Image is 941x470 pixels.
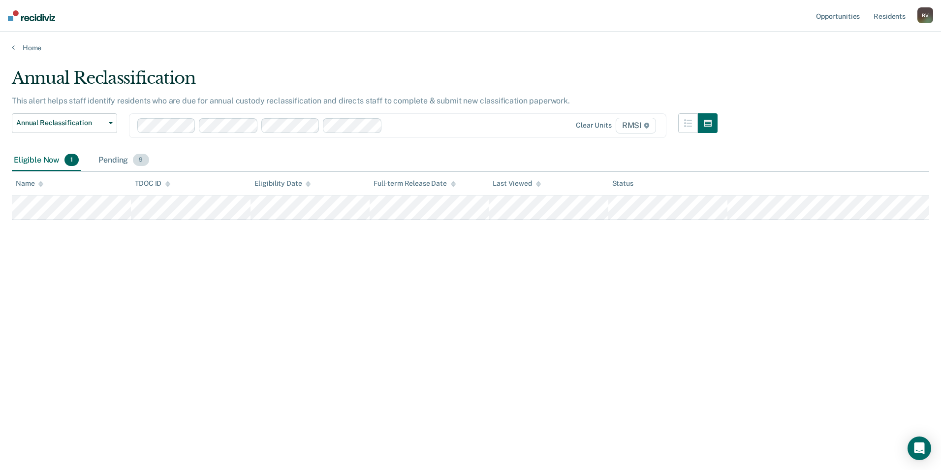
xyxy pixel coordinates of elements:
[133,154,149,167] span: 9
[96,150,151,171] div: Pending9
[64,154,79,167] span: 1
[16,179,43,188] div: Name
[493,179,540,188] div: Last Viewed
[616,118,656,134] span: RMSI
[16,119,105,127] span: Annual Reclassification
[917,7,933,23] button: BV
[612,179,633,188] div: Status
[12,113,117,133] button: Annual Reclassification
[917,7,933,23] div: B V
[12,150,81,171] div: Eligible Now1
[908,436,931,460] div: Open Intercom Messenger
[254,179,311,188] div: Eligibility Date
[12,43,929,52] a: Home
[8,10,55,21] img: Recidiviz
[576,121,612,130] div: Clear units
[135,179,170,188] div: TDOC ID
[12,96,570,105] p: This alert helps staff identify residents who are due for annual custody reclassification and dir...
[374,179,456,188] div: Full-term Release Date
[12,68,718,96] div: Annual Reclassification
